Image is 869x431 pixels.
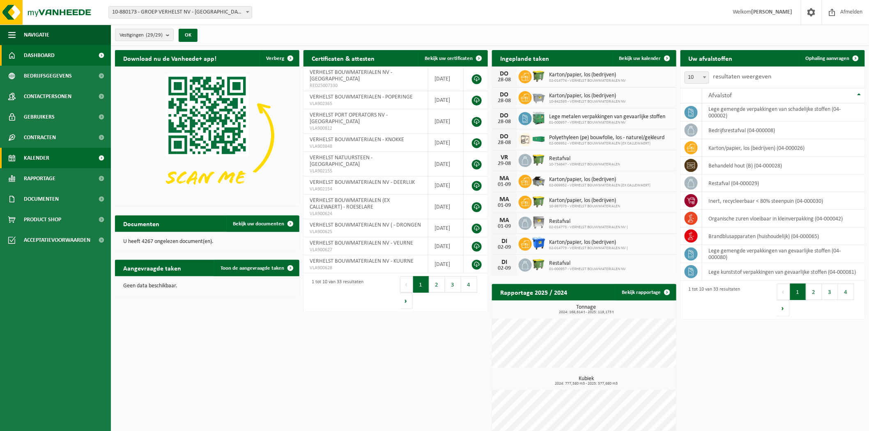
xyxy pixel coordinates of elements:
[806,284,822,300] button: 2
[24,86,71,107] span: Contactpersonen
[496,98,513,104] div: 28-08
[496,376,676,386] h3: Kubiek
[425,56,473,61] span: Bekijk uw certificaten
[496,182,513,188] div: 01-09
[24,66,72,86] span: Bedrijfsgegevens
[310,137,404,143] span: VERHELST BOUWMATERIALEN - KNOKKE
[260,50,299,66] button: Verberg
[496,175,513,182] div: MA
[549,135,665,141] span: Polyethyleen (pe) bouwfolie, los - naturel/gekleurd
[549,225,628,230] span: 02-014773 - VERHELST BOUWMATERIALEN NV (
[492,284,575,300] h2: Rapportage 2025 / 2024
[428,237,464,255] td: [DATE]
[428,91,464,109] td: [DATE]
[496,203,513,209] div: 01-09
[496,92,513,98] div: DO
[549,197,620,204] span: Karton/papier, los (bedrijven)
[838,284,854,300] button: 4
[400,276,413,293] button: Previous
[702,122,865,139] td: bedrijfsrestafval (04-000008)
[310,69,392,82] span: VERHELST BOUWMATERIALEN NV - [GEOGRAPHIC_DATA]
[702,263,865,281] td: lege kunststof verpakkingen van gevaarlijke stoffen (04-000081)
[115,29,174,41] button: Vestigingen(29/29)
[24,189,59,209] span: Documenten
[266,56,284,61] span: Verberg
[702,139,865,157] td: karton/papier, los (bedrijven) (04-000026)
[619,56,661,61] span: Bekijk uw kalender
[713,73,772,80] label: resultaten weergeven
[532,215,546,229] img: WB-1100-GAL-GY-02
[418,50,487,66] a: Bekijk uw certificaten
[24,25,49,45] span: Navigatie
[549,204,620,209] span: 10-987073 - VERHELST BOUWMATERIALEN
[115,66,299,205] img: Download de VHEPlus App
[310,197,390,210] span: VERHELST BOUWMATERIALEN (EX CALLEWAERT) - ROESELARE
[310,112,388,125] span: VERHELST PORT OPERATORS NV - [GEOGRAPHIC_DATA]
[310,83,422,89] span: RED25007330
[612,50,676,66] a: Bekijk uw kalender
[549,239,628,246] span: Karton/papier, los (bedrijven)
[120,29,163,41] span: Vestigingen
[115,50,225,66] h2: Download nu de Vanheede+ app!
[496,259,513,266] div: DI
[310,155,372,167] span: VERHELST NATUURSTEEN - [GEOGRAPHIC_DATA]
[702,174,865,192] td: restafval (04-000029)
[615,284,676,300] a: Bekijk rapportage
[496,305,676,314] h3: Tonnage
[549,72,626,78] span: Karton/papier, los (bedrijven)
[496,217,513,224] div: MA
[24,168,55,189] span: Rapportage
[310,143,422,150] span: VLA903848
[109,7,252,18] span: 10-880173 - GROEP VERHELST NV - OOSTENDE
[310,179,415,186] span: VERHELST BOUWMATERIALEN NV - DEERLIJK
[310,247,422,253] span: VLA900627
[310,229,422,235] span: VLA900625
[428,195,464,219] td: [DATE]
[146,32,163,38] count: (29/29)
[496,382,676,386] span: 2024: 777,580 m3 - 2025: 577,680 m3
[428,152,464,177] td: [DATE]
[496,112,513,119] div: DO
[24,230,90,250] span: Acceptatievoorwaarden
[310,94,413,100] span: VERHELST BOUWMATERIALEN - POPERINGE
[549,156,620,162] span: Restafval
[799,50,864,66] a: Ophaling aanvragen
[308,275,363,310] div: 1 tot 10 van 33 resultaten
[685,71,709,84] span: 10
[24,45,55,66] span: Dashboard
[549,267,626,272] span: 01-000957 - VERHELST BOUWMATERIALEN NV
[496,245,513,250] div: 02-09
[233,221,284,227] span: Bekijk uw documenten
[549,78,626,83] span: 02-014774 - VERHELST BOUWMATERIALEN NV
[496,266,513,271] div: 02-09
[685,283,740,317] div: 1 tot 10 van 33 resultaten
[532,135,546,142] img: HK-XC-30-GN-00
[549,162,620,167] span: 10-734647 - VERHELST BOUWMATERIALEN
[310,265,422,271] span: VLA900628
[532,110,546,126] img: PB-HB-1400-HPE-GN-11
[413,276,429,293] button: 1
[24,107,55,127] span: Gebruikers
[532,257,546,271] img: WB-1100-HPE-GN-50
[777,284,790,300] button: Previous
[702,227,865,245] td: brandblusapparaten (huishoudelijk) (04-000065)
[123,239,291,245] p: U heeft 4267 ongelezen document(en).
[428,134,464,152] td: [DATE]
[496,224,513,229] div: 01-09
[752,9,793,15] strong: [PERSON_NAME]
[806,56,850,61] span: Ophaling aanvragen
[310,258,414,264] span: VERHELST BOUWMATERIALEN NV - KUURNE
[549,93,626,99] span: Karton/papier, los (bedrijven)
[24,148,49,168] span: Kalender
[310,240,413,246] span: VERHELST BOUWMATERIALEN NV - VEURNE
[461,276,477,293] button: 4
[115,215,168,232] h2: Documenten
[822,284,838,300] button: 3
[702,192,865,210] td: inert, recycleerbaar < 80% steenpuin (04-000030)
[428,66,464,91] td: [DATE]
[790,284,806,300] button: 1
[708,92,732,99] span: Afvalstof
[492,50,557,66] h2: Ingeplande taken
[310,125,422,132] span: VLA900812
[496,133,513,140] div: DO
